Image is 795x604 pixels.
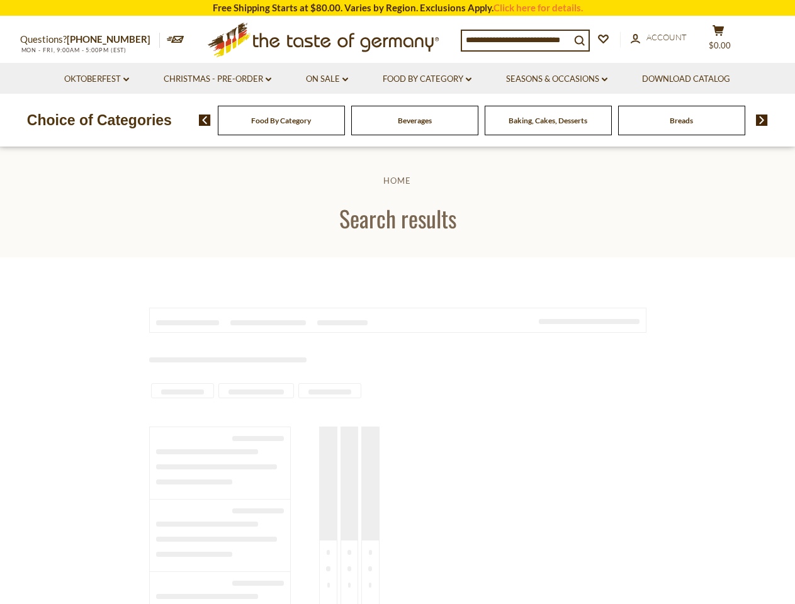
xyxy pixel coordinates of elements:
a: Oktoberfest [64,72,129,86]
a: On Sale [306,72,348,86]
a: Food By Category [383,72,471,86]
span: Account [646,32,687,42]
a: Account [631,31,687,45]
a: Click here for details. [493,2,583,13]
button: $0.00 [700,25,738,56]
a: Seasons & Occasions [506,72,607,86]
img: previous arrow [199,115,211,126]
a: Home [383,176,411,186]
span: MON - FRI, 9:00AM - 5:00PM (EST) [20,47,127,53]
img: next arrow [756,115,768,126]
h1: Search results [39,204,756,232]
a: Christmas - PRE-ORDER [164,72,271,86]
a: Food By Category [251,116,311,125]
span: $0.00 [709,40,731,50]
a: Download Catalog [642,72,730,86]
a: [PHONE_NUMBER] [67,33,150,45]
a: Baking, Cakes, Desserts [509,116,587,125]
p: Questions? [20,31,160,48]
a: Beverages [398,116,432,125]
a: Breads [670,116,693,125]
